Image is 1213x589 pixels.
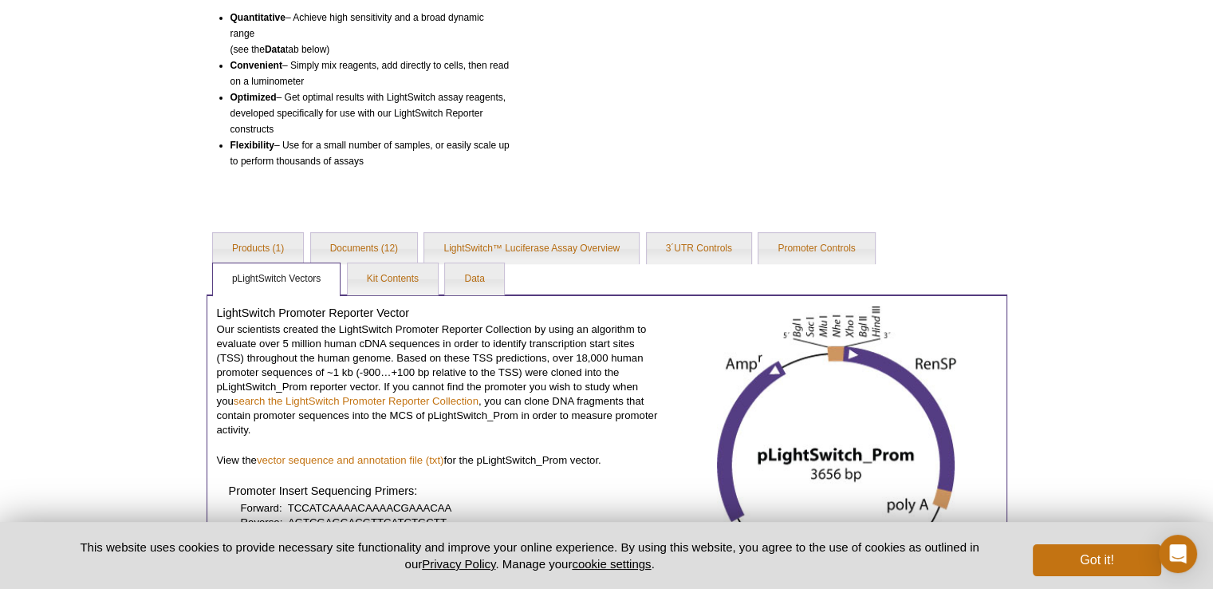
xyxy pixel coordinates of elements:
h4: LightSwitch Promoter Reporter Vector [217,306,665,320]
b: Optimized [230,92,277,103]
a: pLightSwitch Vectors [213,263,340,295]
b: Data [265,44,286,55]
a: Documents (12) [311,233,417,265]
a: Privacy Policy [422,557,495,571]
a: vector sequence and annotation file (txt) [257,454,444,466]
div: Open Intercom Messenger [1159,535,1197,573]
b: Flexibility [230,140,274,151]
li: – Simply mix reagents, add directly to cells, then read on a luminometer [230,57,510,89]
h4: Promoter Insert Sequencing Primers: [229,484,665,498]
button: cookie settings [572,557,651,571]
b: Convenient [230,60,282,71]
button: Got it! [1033,544,1160,576]
li: – Achieve high sensitivity and a broad dynamic range (see the tab below) [230,10,510,57]
a: search the LightSwitch Promoter Reporter Collection [234,395,479,407]
p: Our scientists created the LightSwitch Promoter Reporter Collection by using an algorithm to eval... [217,322,665,437]
p: This website uses cookies to provide necessary site functionality and improve your online experie... [53,539,1007,572]
a: Products (1) [213,233,303,265]
a: Data [445,263,503,295]
li: – Use for a small number of samples, or easily scale up to perform thousands of assays [230,137,510,169]
b: Quantitative [230,12,286,23]
p: Forward: TCCATCAAAACAAAACGAAACAA Reverse: AGTCGAGCACGTTCATCTGCTT [241,501,665,530]
a: Promoter Controls [758,233,874,265]
a: Kit Contents [348,263,438,295]
li: – Get optimal results with LightSwitch assay reagents, developed specifically for use with our Li... [230,89,510,137]
img: pLightSwitch_Prom vector diagram [717,306,956,578]
a: LightSwitch™ Luciferase Assay Overview [424,233,639,265]
a: 3´UTR Controls [647,233,751,265]
p: View the for the pLightSwitch_Prom vector. [217,453,665,468]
